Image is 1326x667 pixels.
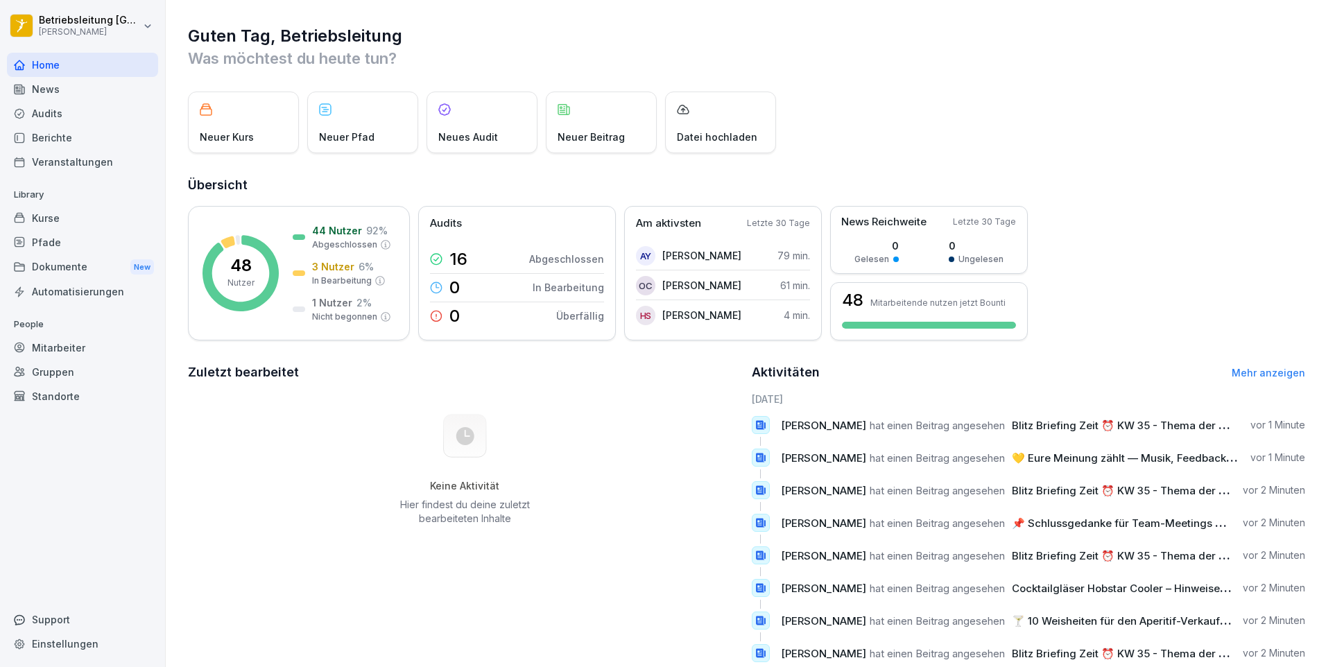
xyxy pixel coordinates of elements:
[7,101,158,125] div: Audits
[1250,418,1305,432] p: vor 1 Minute
[1250,451,1305,465] p: vor 1 Minute
[781,419,866,432] span: [PERSON_NAME]
[958,253,1004,266] p: Ungelesen
[227,277,255,289] p: Nutzer
[870,549,1005,562] span: hat einen Beitrag angesehen
[7,607,158,632] div: Support
[842,292,863,309] h3: 48
[188,25,1305,47] h1: Guten Tag, Betriebsleitung
[356,295,372,310] p: 2 %
[188,363,742,382] h2: Zuletzt bearbeitet
[312,259,354,274] p: 3 Nutzer
[841,214,927,230] p: News Reichweite
[230,257,252,274] p: 48
[781,549,866,562] span: [PERSON_NAME]
[188,47,1305,69] p: Was möchtest du heute tun?
[7,254,158,280] a: DokumenteNew
[7,279,158,304] a: Automatisierungen
[870,484,1005,497] span: hat einen Beitrag angesehen
[7,125,158,150] a: Berichte
[1243,581,1305,595] p: vor 2 Minuten
[312,311,377,323] p: Nicht begonnen
[780,278,810,293] p: 61 min.
[949,239,1004,253] p: 0
[312,223,362,238] p: 44 Nutzer
[366,223,388,238] p: 92 %
[777,248,810,263] p: 79 min.
[953,216,1016,228] p: Letzte 30 Tage
[7,184,158,206] p: Library
[870,647,1005,660] span: hat einen Beitrag angesehen
[636,246,655,266] div: AY
[430,216,462,232] p: Audits
[7,230,158,254] a: Pfade
[7,77,158,101] a: News
[533,280,604,295] p: In Bearbeitung
[662,278,741,293] p: [PERSON_NAME]
[7,632,158,656] a: Einstellungen
[1243,483,1305,497] p: vor 2 Minuten
[319,130,374,144] p: Neuer Pfad
[781,484,866,497] span: [PERSON_NAME]
[395,498,535,526] p: Hier findest du deine zuletzt bearbeiteten Inhalte
[438,130,498,144] p: Neues Audit
[677,130,757,144] p: Datei hochladen
[449,308,460,324] p: 0
[636,276,655,295] div: OC
[870,297,1006,308] p: Mitarbeitende nutzen jetzt Bounti
[781,614,866,627] span: [PERSON_NAME]
[312,239,377,251] p: Abgeschlossen
[7,206,158,230] a: Kurse
[1232,367,1305,379] a: Mehr anzeigen
[7,53,158,77] a: Home
[39,27,140,37] p: [PERSON_NAME]
[636,216,701,232] p: Am aktivsten
[870,451,1005,465] span: hat einen Beitrag angesehen
[781,451,866,465] span: [PERSON_NAME]
[449,251,467,268] p: 16
[1243,516,1305,530] p: vor 2 Minuten
[1243,548,1305,562] p: vor 2 Minuten
[781,517,866,530] span: [PERSON_NAME]
[662,308,741,322] p: [PERSON_NAME]
[529,252,604,266] p: Abgeschlossen
[636,306,655,325] div: HS
[781,582,866,595] span: [PERSON_NAME]
[7,254,158,280] div: Dokumente
[854,253,889,266] p: Gelesen
[7,360,158,384] a: Gruppen
[449,279,460,296] p: 0
[1243,614,1305,627] p: vor 2 Minuten
[7,313,158,336] p: People
[312,275,372,287] p: In Bearbeitung
[781,647,866,660] span: [PERSON_NAME]
[188,175,1305,195] h2: Übersicht
[7,384,158,408] a: Standorte
[7,336,158,360] a: Mitarbeiter
[39,15,140,26] p: Betriebsleitung [GEOGRAPHIC_DATA]
[7,150,158,174] a: Veranstaltungen
[662,248,741,263] p: [PERSON_NAME]
[870,582,1005,595] span: hat einen Beitrag angesehen
[784,308,810,322] p: 4 min.
[556,309,604,323] p: Überfällig
[200,130,254,144] p: Neuer Kurs
[752,363,820,382] h2: Aktivitäten
[870,614,1005,627] span: hat einen Beitrag angesehen
[558,130,625,144] p: Neuer Beitrag
[395,480,535,492] h5: Keine Aktivität
[1243,646,1305,660] p: vor 2 Minuten
[747,217,810,229] p: Letzte 30 Tage
[359,259,374,274] p: 6 %
[312,295,352,310] p: 1 Nutzer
